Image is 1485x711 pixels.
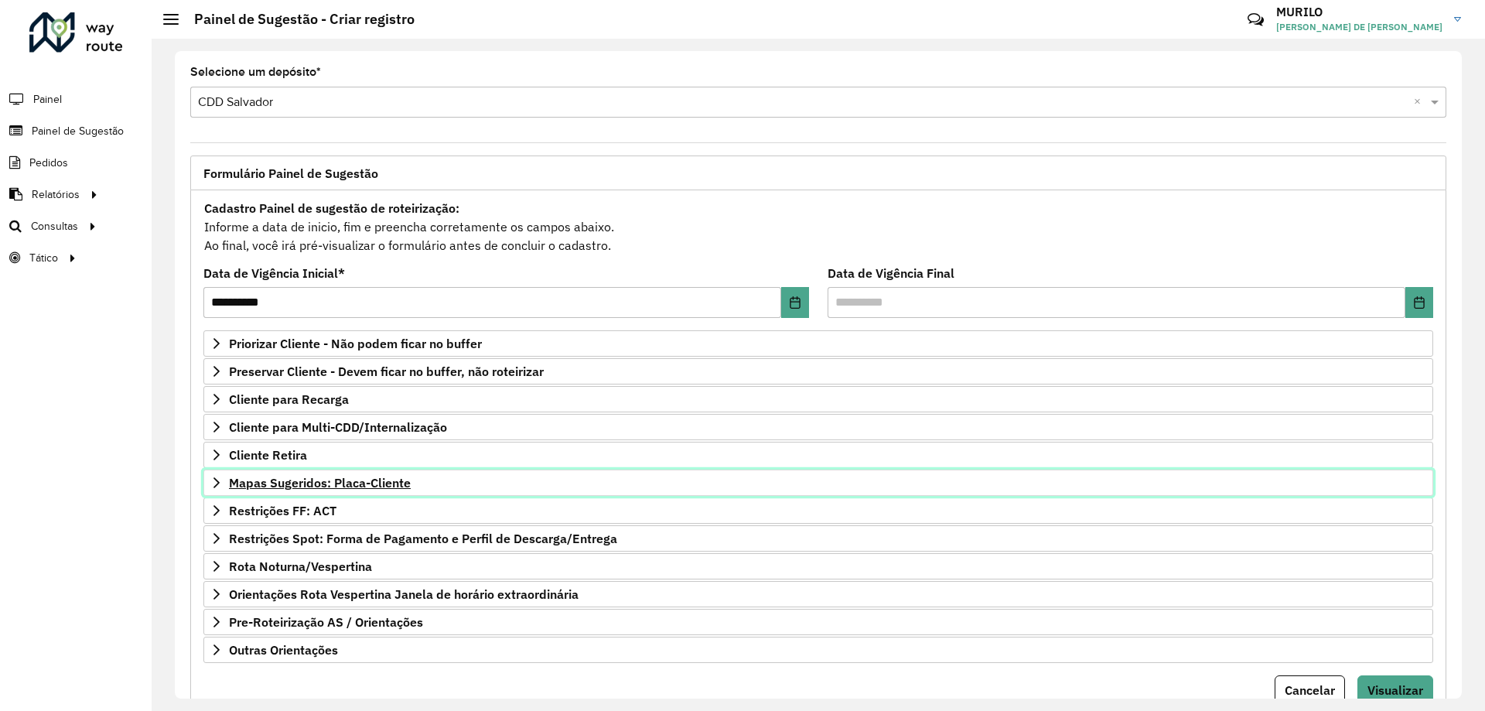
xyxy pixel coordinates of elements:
[229,532,617,545] span: Restrições Spot: Forma de Pagamento e Perfil de Descarga/Entrega
[29,155,68,171] span: Pedidos
[229,616,423,628] span: Pre-Roteirização AS / Orientações
[229,644,338,656] span: Outras Orientações
[1414,93,1427,111] span: Clear all
[828,264,954,282] label: Data de Vigência Final
[203,264,345,282] label: Data de Vigência Inicial
[203,167,378,179] span: Formulário Painel de Sugestão
[781,287,809,318] button: Choose Date
[1405,287,1433,318] button: Choose Date
[203,330,1433,357] a: Priorizar Cliente - Não podem ficar no buffer
[203,386,1433,412] a: Cliente para Recarga
[229,477,411,489] span: Mapas Sugeridos: Placa-Cliente
[1275,675,1345,705] button: Cancelar
[203,553,1433,579] a: Rota Noturna/Vespertina
[203,198,1433,255] div: Informe a data de inicio, fim e preencha corretamente os campos abaixo. Ao final, você irá pré-vi...
[203,470,1433,496] a: Mapas Sugeridos: Placa-Cliente
[203,637,1433,663] a: Outras Orientações
[203,442,1433,468] a: Cliente Retira
[33,91,62,108] span: Painel
[179,11,415,28] h2: Painel de Sugestão - Criar registro
[203,358,1433,385] a: Preservar Cliente - Devem ficar no buffer, não roteirizar
[203,414,1433,440] a: Cliente para Multi-CDD/Internalização
[229,449,307,461] span: Cliente Retira
[203,497,1433,524] a: Restrições FF: ACT
[229,365,544,378] span: Preservar Cliente - Devem ficar no buffer, não roteirizar
[1357,675,1433,705] button: Visualizar
[203,609,1433,635] a: Pre-Roteirização AS / Orientações
[204,200,459,216] strong: Cadastro Painel de sugestão de roteirização:
[229,337,482,350] span: Priorizar Cliente - Não podem ficar no buffer
[229,421,447,433] span: Cliente para Multi-CDD/Internalização
[1285,682,1335,698] span: Cancelar
[1276,5,1442,19] h3: MURILO
[29,250,58,266] span: Tático
[229,588,579,600] span: Orientações Rota Vespertina Janela de horário extraordinária
[32,186,80,203] span: Relatórios
[32,123,124,139] span: Painel de Sugestão
[203,525,1433,552] a: Restrições Spot: Forma de Pagamento e Perfil de Descarga/Entrega
[1239,3,1272,36] a: Contato Rápido
[229,504,336,517] span: Restrições FF: ACT
[229,560,372,573] span: Rota Noturna/Vespertina
[203,581,1433,607] a: Orientações Rota Vespertina Janela de horário extraordinária
[1276,20,1442,34] span: [PERSON_NAME] DE [PERSON_NAME]
[190,63,321,81] label: Selecione um depósito
[229,393,349,405] span: Cliente para Recarga
[1367,682,1423,698] span: Visualizar
[31,218,78,234] span: Consultas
